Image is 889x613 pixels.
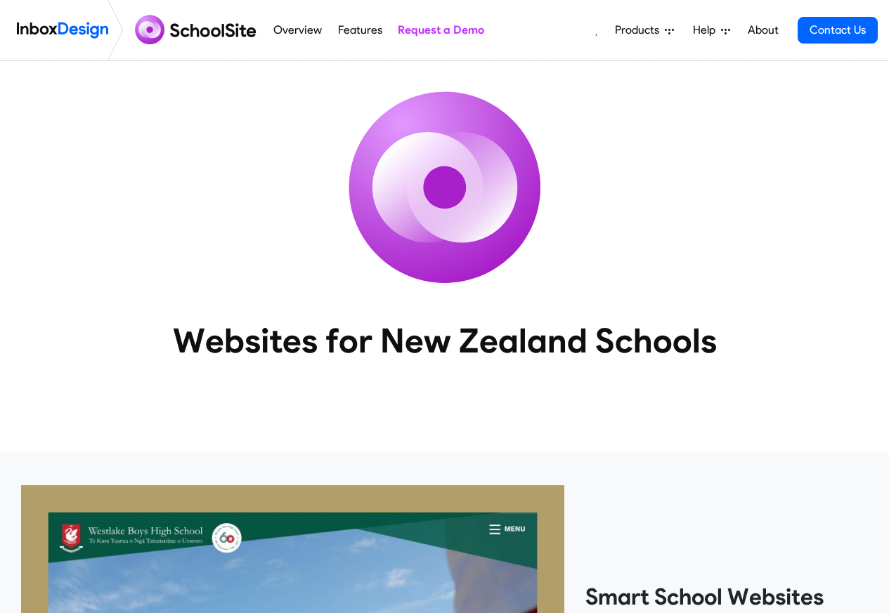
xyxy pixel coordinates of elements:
[270,16,326,44] a: Overview
[798,17,878,44] a: Contact Us
[111,319,779,362] heading: Websites for New Zealand Schools
[585,583,868,611] heading: Smart School Websites
[129,13,266,47] img: schoolsite logo
[609,16,680,44] a: Products
[744,16,782,44] a: About
[687,16,736,44] a: Help
[615,22,665,39] span: Products
[318,61,571,314] img: icon_schoolsite.svg
[394,16,488,44] a: Request a Demo
[693,22,721,39] span: Help
[334,16,386,44] a: Features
